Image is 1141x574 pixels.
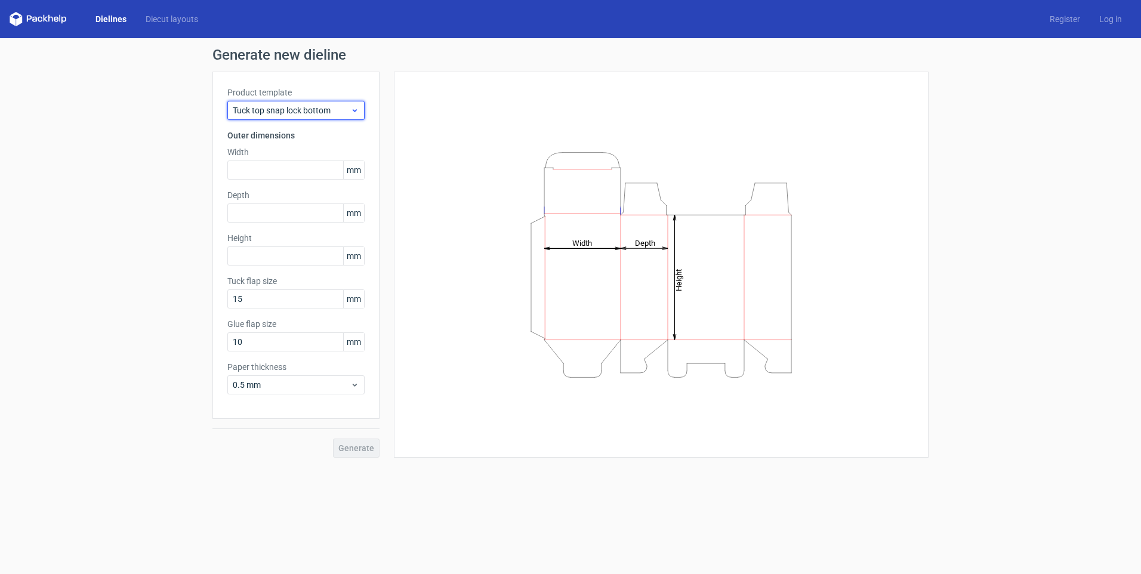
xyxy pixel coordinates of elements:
[343,290,364,308] span: mm
[227,275,365,287] label: Tuck flap size
[1090,13,1131,25] a: Log in
[343,204,364,222] span: mm
[674,269,683,291] tspan: Height
[227,87,365,98] label: Product template
[343,161,364,179] span: mm
[233,104,350,116] span: Tuck top snap lock bottom
[227,189,365,201] label: Depth
[635,238,655,247] tspan: Depth
[227,318,365,330] label: Glue flap size
[86,13,136,25] a: Dielines
[343,247,364,265] span: mm
[136,13,208,25] a: Diecut layouts
[1040,13,1090,25] a: Register
[227,361,365,373] label: Paper thickness
[227,146,365,158] label: Width
[227,232,365,244] label: Height
[572,238,592,247] tspan: Width
[343,333,364,351] span: mm
[227,129,365,141] h3: Outer dimensions
[212,48,929,62] h1: Generate new dieline
[233,379,350,391] span: 0.5 mm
